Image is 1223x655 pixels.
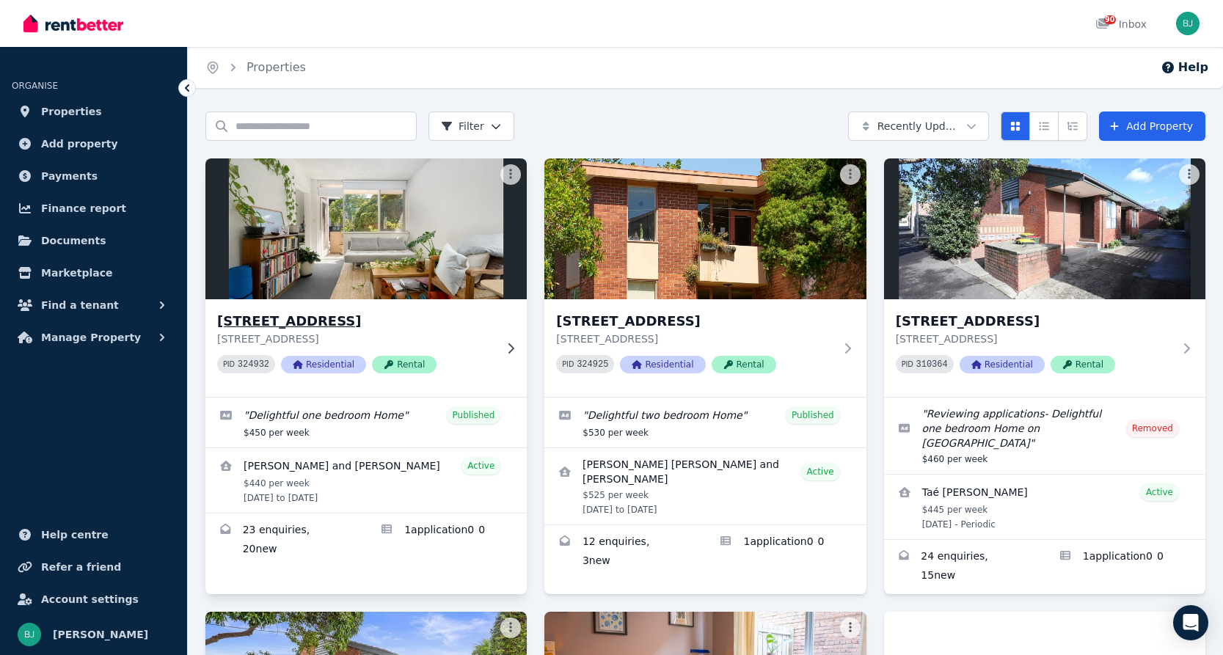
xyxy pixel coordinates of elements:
[1161,59,1208,76] button: Help
[12,226,175,255] a: Documents
[884,158,1205,299] img: unit 5/1 Larnoo Avenue, Brunswick West
[441,119,484,133] span: Filter
[247,60,306,74] a: Properties
[840,164,861,185] button: More options
[544,448,866,524] a: View details for Leala Rose Carney-Chapus and Jack McGregor-Smith
[840,618,861,638] button: More options
[41,232,106,249] span: Documents
[1104,15,1116,24] span: 90
[544,525,705,579] a: Enquiries for 5/282 Langridge Street, Abbotsford
[12,290,175,320] button: Find a tenant
[41,329,141,346] span: Manage Property
[18,623,41,646] img: Bom Jin
[41,135,118,153] span: Add property
[217,311,494,332] h3: [STREET_ADDRESS]
[23,12,123,34] img: RentBetter
[41,264,112,282] span: Marketplace
[12,520,175,549] a: Help centre
[12,323,175,352] button: Manage Property
[281,356,366,373] span: Residential
[205,513,366,568] a: Enquiries for 4/282 Langridge Street, Abbotsford
[896,332,1173,346] p: [STREET_ADDRESS]
[877,119,960,133] span: Recently Updated
[12,161,175,191] a: Payments
[577,359,608,370] code: 324925
[1099,111,1205,141] a: Add Property
[1179,164,1200,185] button: More options
[188,47,324,88] nav: Breadcrumb
[916,359,948,370] code: 310364
[884,398,1205,474] a: Edit listing: Reviewing applications- Delightful one bedroom Home on Larnoo Ave
[12,258,175,288] a: Marketplace
[1095,17,1147,32] div: Inbox
[12,194,175,223] a: Finance report
[902,360,913,368] small: PID
[544,158,866,299] img: 5/282 Langridge Street, Abbotsford
[705,525,866,579] a: Applications for 5/282 Langridge Street, Abbotsford
[366,513,527,568] a: Applications for 4/282 Langridge Street, Abbotsford
[960,356,1045,373] span: Residential
[372,356,437,373] span: Rental
[53,626,148,643] span: [PERSON_NAME]
[544,398,866,447] a: Edit listing: Delightful two bedroom Home
[500,618,521,638] button: More options
[556,332,833,346] p: [STREET_ADDRESS]
[41,590,139,608] span: Account settings
[1051,356,1115,373] span: Rental
[544,158,866,397] a: 5/282 Langridge Street, Abbotsford[STREET_ADDRESS][STREET_ADDRESS]PID 324925ResidentialRental
[41,296,119,314] span: Find a tenant
[217,332,494,346] p: [STREET_ADDRESS]
[205,158,527,397] a: 4/282 Langridge Street, Abbotsford[STREET_ADDRESS][STREET_ADDRESS]PID 324932ResidentialRental
[41,103,102,120] span: Properties
[1058,111,1087,141] button: Expanded list view
[1176,12,1200,35] img: Bom Jin
[562,360,574,368] small: PID
[12,81,58,91] span: ORGANISE
[712,356,776,373] span: Rental
[620,356,705,373] span: Residential
[1029,111,1059,141] button: Compact list view
[884,475,1205,539] a: View details for Taé Jean Julien
[1173,605,1208,640] div: Open Intercom Messenger
[238,359,269,370] code: 324932
[428,111,514,141] button: Filter
[41,558,121,576] span: Refer a friend
[1045,540,1205,594] a: Applications for unit 5/1 Larnoo Avenue, Brunswick West
[500,164,521,185] button: More options
[41,167,98,185] span: Payments
[12,585,175,614] a: Account settings
[896,311,1173,332] h3: [STREET_ADDRESS]
[556,311,833,332] h3: [STREET_ADDRESS]
[12,129,175,158] a: Add property
[41,526,109,544] span: Help centre
[41,200,126,217] span: Finance report
[884,158,1205,397] a: unit 5/1 Larnoo Avenue, Brunswick West[STREET_ADDRESS][STREET_ADDRESS]PID 310364ResidentialRental
[223,360,235,368] small: PID
[197,155,535,303] img: 4/282 Langridge Street, Abbotsford
[205,448,527,513] a: View details for LEWELYN BRADLEY TOLLETT and Merina Penanueva
[1001,111,1030,141] button: Card view
[848,111,989,141] button: Recently Updated
[1001,111,1087,141] div: View options
[12,97,175,126] a: Properties
[12,552,175,582] a: Refer a friend
[884,540,1045,594] a: Enquiries for unit 5/1 Larnoo Avenue, Brunswick West
[205,398,527,447] a: Edit listing: Delightful one bedroom Home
